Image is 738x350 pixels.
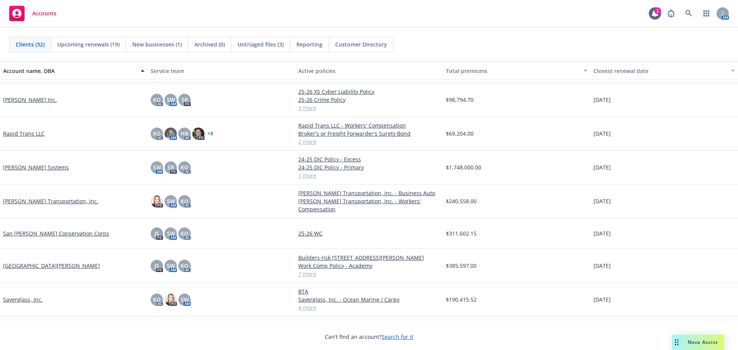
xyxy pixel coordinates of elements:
img: photo [192,128,204,140]
span: SW [181,295,189,304]
span: [DATE] [593,163,611,171]
span: [DATE] [593,262,611,270]
a: 25-26 WC [298,229,440,237]
span: [DATE] [593,295,611,304]
span: [DATE] [593,96,611,104]
span: Customer Directory [335,40,387,48]
a: San [PERSON_NAME] Conservation Corps [3,229,109,237]
a: Builders risk [STREET_ADDRESS][PERSON_NAME] [298,254,440,262]
span: $240,558.00 [446,197,477,205]
a: Work Comp Policy - Academy [298,262,440,270]
a: Rapid Trans LLC - Workers' Compensation [298,121,440,129]
a: [GEOGRAPHIC_DATA][PERSON_NAME] [3,262,100,270]
span: JS [155,262,159,270]
div: Active policies [298,67,440,75]
span: KO [181,229,188,237]
span: [DATE] [593,129,611,138]
a: [PERSON_NAME] Transportation, Inc. [3,197,98,205]
span: $98,794.70 [446,96,474,104]
img: photo [165,128,177,140]
span: SW [167,229,175,237]
span: $1,748,000.00 [446,163,481,171]
button: Total premiums [443,61,590,80]
a: 1 more [298,171,440,179]
span: Accounts [32,10,57,17]
span: SW [153,163,161,171]
span: SR [168,163,174,171]
a: [PERSON_NAME] Transportation, Inc. - Workers' Compensation [298,197,440,213]
button: Closest renewal date [590,61,738,80]
a: 4 more [298,304,440,312]
span: [DATE] [593,229,611,237]
a: 24-25 DIC Policy - Primary [298,163,440,171]
a: 24-25 DIC Policy - Excess [298,155,440,163]
span: Upcoming renewals (19) [57,40,120,48]
span: Can't find an account? [325,333,413,341]
span: KO [181,163,188,171]
a: Rapid Trans LLC [3,129,45,138]
a: Search for it [382,333,413,340]
div: Account name, DBA [3,67,136,75]
a: Broker's or Freight Forwarder's Surety Bond [298,129,440,138]
span: Reporting [296,40,322,48]
div: Total premiums [446,67,579,75]
div: 1 [654,7,661,14]
a: + 3 [208,131,213,136]
span: KO [181,197,188,205]
a: 2 more [298,138,440,146]
span: KO [153,96,161,104]
a: [PERSON_NAME] Systems [3,163,69,171]
a: 7 more [298,270,440,278]
span: Archived (0) [194,40,225,48]
div: Drag to move [672,335,681,350]
div: Closest renewal date [593,67,726,75]
a: Saverglass, Inc. - Ocean Marine / Cargo [298,295,440,304]
span: KO [181,262,188,270]
a: [PERSON_NAME] Inc. [3,96,57,104]
a: BTA [298,287,440,295]
a: Report a Bug [663,6,679,21]
a: Saverglass, Inc. [3,295,43,304]
span: $311,602.15 [446,229,477,237]
span: [DATE] [593,197,611,205]
a: 3 more [298,104,440,112]
span: $385,597.00 [446,262,477,270]
span: New businesses (1) [132,40,182,48]
span: JS [155,229,159,237]
a: ERISA [298,321,440,329]
span: KO [153,295,161,304]
a: Switch app [699,6,714,21]
button: Nova Assist [672,335,724,350]
span: SR [181,96,188,104]
img: photo [151,195,163,207]
span: SW [167,197,175,205]
span: SW [167,96,175,104]
a: [PERSON_NAME] Transportation, Inc. - Business Auto [298,189,440,197]
a: 25-26 Crime Policy [298,96,440,104]
span: SW [167,262,175,270]
a: Accounts [6,3,60,24]
img: photo [165,294,177,306]
div: Service team [151,67,292,75]
span: HB [181,129,188,138]
span: Nova Assist [688,339,718,345]
a: Search [681,6,696,21]
span: Clients (32) [16,40,45,48]
span: Untriaged files (3) [238,40,284,48]
span: KO [153,129,161,138]
button: Active policies [295,61,443,80]
span: $69,204.00 [446,129,474,138]
a: 25-26 XS Cyber Liability Policy [298,88,440,96]
span: $190,415.52 [446,295,477,304]
button: Service team [148,61,295,80]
